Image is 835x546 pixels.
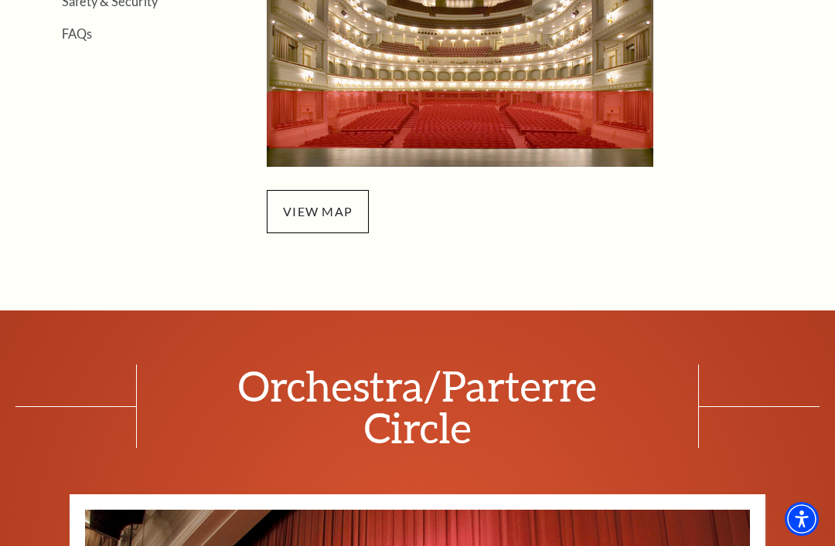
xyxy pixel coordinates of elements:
[785,502,819,536] div: Accessibility Menu
[267,202,369,219] a: view map - open in a new tab
[62,26,92,41] a: FAQs
[267,34,653,52] a: Orchestra/Parterre Circle Seating Map - open in a new tab
[136,365,699,448] span: Orchestra/Parterre Circle
[267,190,369,233] span: view map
